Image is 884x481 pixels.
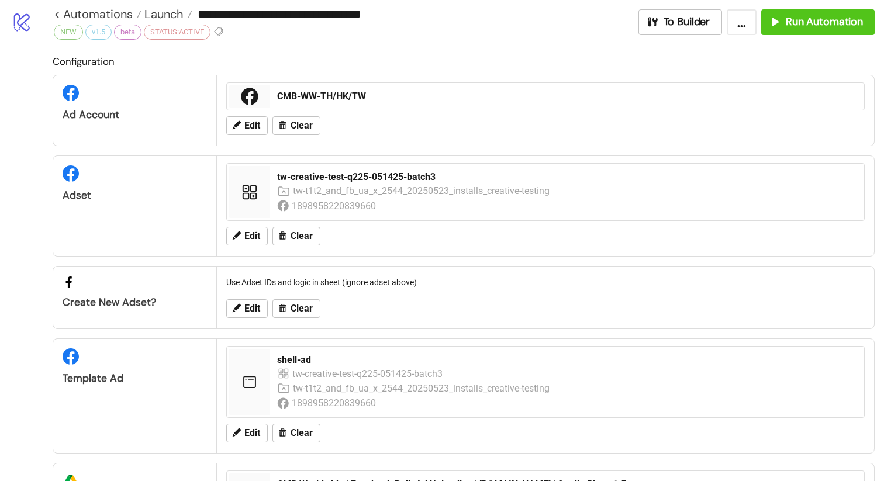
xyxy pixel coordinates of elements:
div: beta [114,25,141,40]
div: tw-t1t2_and_fb_ua_x_2544_20250523_installs_creative-testing [293,184,550,198]
span: Clear [291,428,313,438]
div: Create new adset? [63,296,207,309]
div: STATUS:ACTIVE [144,25,210,40]
span: Run Automation [786,15,863,29]
span: Launch [141,6,184,22]
span: To Builder [664,15,710,29]
div: Adset [63,189,207,202]
div: 1898958220839660 [292,199,378,213]
span: Edit [244,303,260,314]
button: To Builder [638,9,723,35]
div: Template Ad [63,372,207,385]
div: Ad Account [63,108,207,122]
div: NEW [54,25,83,40]
span: Edit [244,231,260,241]
div: tw-t1t2_and_fb_ua_x_2544_20250523_installs_creative-testing [293,381,550,396]
button: Clear [272,424,320,442]
button: Run Automation [761,9,875,35]
div: 1898958220839660 [292,396,378,410]
span: Edit [244,428,260,438]
button: ... [727,9,757,35]
h2: Configuration [53,54,875,69]
div: Use Adset IDs and logic in sheet (ignore adset above) [222,271,869,293]
div: CMB-WW-TH/HK/TW [277,90,857,103]
a: < Automations [54,8,141,20]
button: Clear [272,227,320,245]
span: Clear [291,303,313,314]
button: Edit [226,116,268,135]
div: tw-creative-test-q225-051425-batch3 [277,171,857,184]
span: Clear [291,231,313,241]
button: Edit [226,227,268,245]
div: v1.5 [85,25,112,40]
span: Edit [244,120,260,131]
div: shell-ad [277,354,848,366]
a: Launch [141,8,192,20]
button: Edit [226,424,268,442]
span: Clear [291,120,313,131]
div: tw-creative-test-q225-051425-batch3 [292,366,444,381]
button: Edit [226,299,268,318]
button: Clear [272,116,320,135]
button: Clear [272,299,320,318]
